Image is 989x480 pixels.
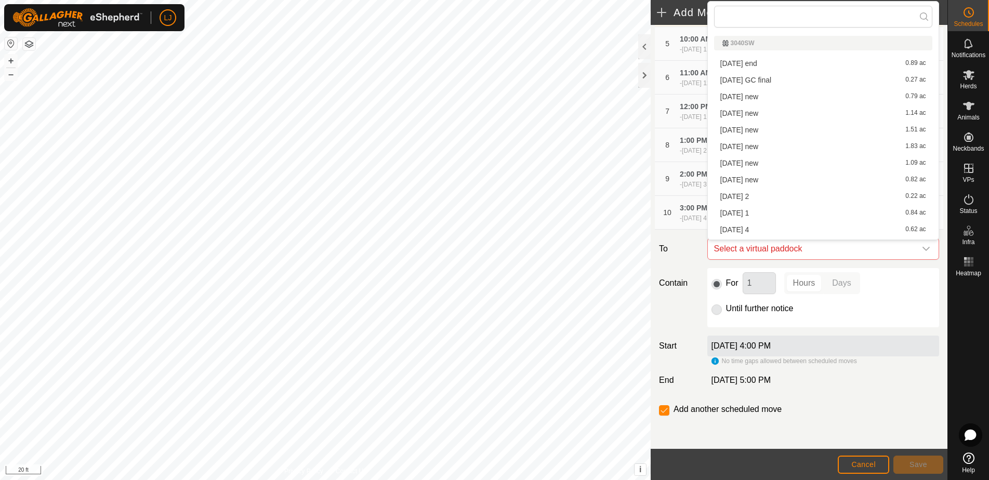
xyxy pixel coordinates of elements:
li: 2025-07-31 GC final [714,72,932,88]
span: [DATE] 1:00 PM [682,113,727,121]
label: To [655,238,703,260]
span: 10 [663,208,671,217]
span: [DATE] new [720,93,759,100]
span: Heatmap [956,270,981,276]
span: 1.14 ac [905,110,926,117]
li: 2025-08-03 new [714,122,932,138]
span: 8 [665,141,669,149]
div: - [680,45,730,54]
div: 3040SW [722,40,924,46]
a: Help [948,448,989,477]
span: 11:00 AM [680,69,711,77]
span: Animals [957,114,980,121]
span: 7 [665,107,669,115]
span: 2:00 PM [680,170,707,178]
span: [DATE] 4 [720,226,749,233]
span: 1.83 ac [905,143,926,150]
span: LJ [164,12,172,23]
span: No time gaps allowed between scheduled moves [722,357,857,365]
span: [DATE] 3:00 PM [682,181,727,188]
span: [DATE] new [720,143,759,150]
label: End [655,374,703,386]
span: [DATE] new [720,159,759,167]
span: Infra [962,239,974,245]
div: - [680,112,727,122]
a: Contact Us [336,466,366,476]
label: For [726,279,739,287]
span: 3:00 PM [680,204,707,212]
li: 2025-08-16 1 [714,205,932,221]
span: Neckbands [953,145,984,152]
li: 2025-08-02 new [714,105,932,121]
span: 0.22 ac [905,193,926,200]
span: [DATE] end [720,60,757,67]
label: Until further notice [726,304,794,313]
label: Add another scheduled move [674,405,782,414]
li: 2025-08-19 5 [714,238,932,254]
span: 9 [665,175,669,183]
span: 0.62 ac [905,226,926,233]
span: Cancel [851,460,876,469]
span: [DATE] 5:00 PM [711,376,771,384]
li: 2025-08-19 4 [714,222,932,237]
li: 2025-08-01 new [714,89,932,104]
span: 0.84 ac [905,209,926,217]
span: [DATE] 1 [720,209,749,217]
span: 0.82 ac [905,176,926,183]
span: Schedules [954,21,983,27]
label: [DATE] 4:00 PM [711,341,771,350]
span: Notifications [952,52,985,58]
span: [DATE] 11:00 AM [682,46,730,53]
span: Select a virtual paddock [710,238,916,259]
span: [DATE] new [720,126,759,134]
span: [DATE] 12:00 PM [682,79,730,87]
span: 5 [665,39,669,48]
span: Save [909,460,927,469]
span: Help [962,467,975,473]
button: i [635,464,646,475]
li: 2025-08-06 new [714,172,932,188]
button: Reset Map [5,37,17,50]
button: Map Layers [23,38,35,50]
span: [DATE] new [720,110,759,117]
span: 0.79 ac [905,93,926,100]
img: Gallagher Logo [12,8,142,27]
span: [DATE] GC final [720,76,772,84]
span: [DATE] 2 [720,193,749,200]
div: - [680,146,727,155]
span: 10:00 AM [680,35,711,43]
div: - [680,78,730,88]
li: 2025-08-04 new [714,139,932,154]
span: 6 [665,73,669,82]
button: – [5,68,17,81]
a: Privacy Policy [284,466,323,476]
span: VPs [962,177,974,183]
button: Save [893,456,943,474]
span: 12:00 PM [680,102,711,111]
span: [DATE] 4:00 PM [682,215,727,222]
span: Herds [960,83,977,89]
div: - [680,214,727,223]
li: 2025-08-05 new [714,155,932,171]
h2: Add Move [657,6,895,19]
div: - [680,180,727,189]
button: Cancel [838,456,889,474]
span: 0.89 ac [905,60,926,67]
span: 1.09 ac [905,159,926,167]
span: 0.27 ac [905,76,926,84]
label: Start [655,340,703,352]
li: 2025-06-29 end [714,56,932,71]
button: + [5,55,17,67]
span: 1:00 PM [680,136,707,144]
span: [DATE] new [720,176,759,183]
span: [DATE] 2:00 PM [682,147,727,154]
label: Contain [655,277,703,289]
div: dropdown trigger [916,238,937,259]
span: i [639,465,641,474]
li: 2025-08-13 2 [714,189,932,204]
span: Status [959,208,977,214]
span: 1.51 ac [905,126,926,134]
